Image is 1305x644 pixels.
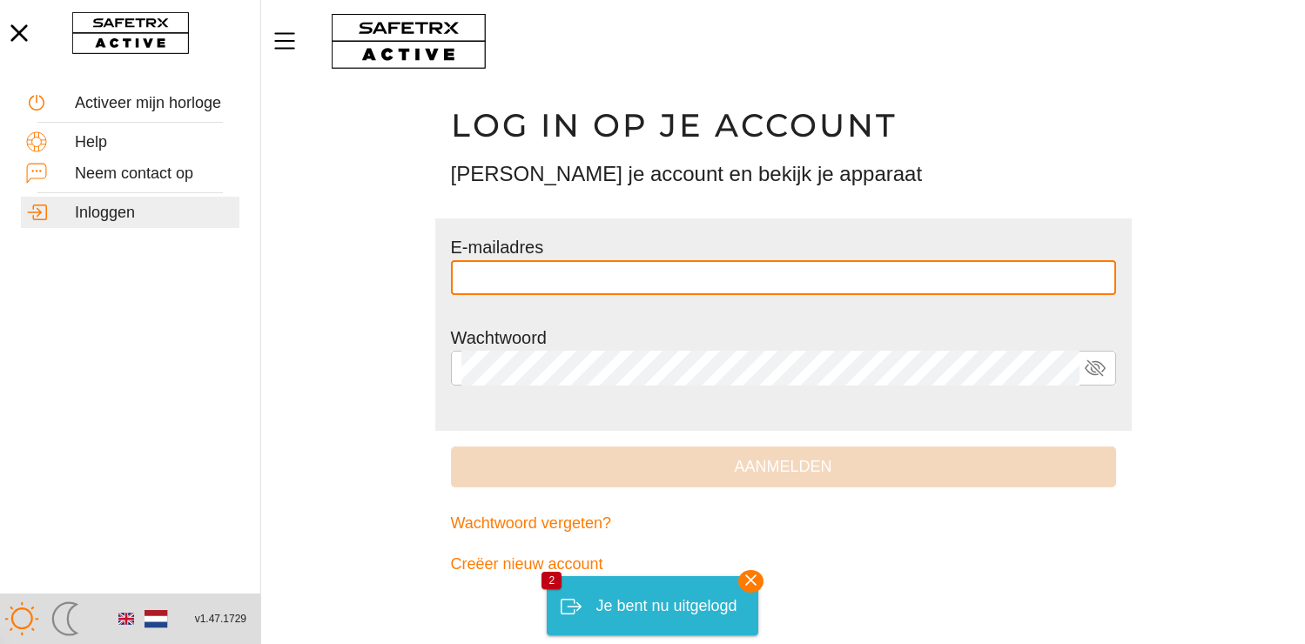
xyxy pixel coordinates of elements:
div: Neem contact op [75,164,234,184]
span: Wachtwoord vergeten? [451,510,611,537]
button: Aanmelden [451,446,1116,487]
span: Creëer nieuw account [451,551,603,578]
img: nl.svg [144,607,167,631]
a: Wachtwoord vergeten? [451,503,1116,544]
img: ModeDark.svg [48,601,83,636]
img: en.svg [118,611,134,627]
button: Nederlands [141,604,171,634]
label: E-mailadres [451,238,544,257]
div: Je bent nu uitgelogd [595,589,737,623]
a: Creëer nieuw account [451,544,1116,585]
h3: [PERSON_NAME] je account en bekijk je apparaat [451,159,1116,189]
img: Help.svg [26,131,47,152]
img: ContactUs.svg [26,163,47,184]
div: Inloggen [75,204,234,223]
div: Activeer mijn horloge [75,94,234,113]
span: Aanmelden [465,453,1102,480]
img: ModeLight.svg [4,601,39,636]
button: Menu [270,23,313,59]
span: v1.47.1729 [195,610,246,628]
button: Engels [111,604,141,634]
button: v1.47.1729 [185,605,257,634]
label: Wachtwoord [451,328,547,347]
h1: Log in op je account [451,105,1116,145]
div: Help [75,133,234,152]
div: 2 [542,572,562,589]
